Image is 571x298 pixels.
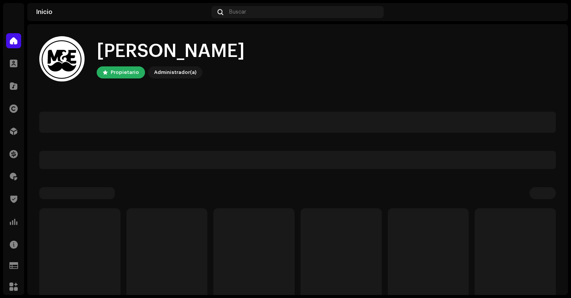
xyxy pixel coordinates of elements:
div: Propietario [111,68,139,77]
div: Inicio [36,9,208,15]
div: [PERSON_NAME] [97,39,245,63]
img: c904f273-36fb-4b92-97b0-1c77b616e906 [547,6,559,18]
span: Buscar [229,9,246,15]
div: Administrador(a) [154,68,196,77]
img: c904f273-36fb-4b92-97b0-1c77b616e906 [39,36,85,81]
